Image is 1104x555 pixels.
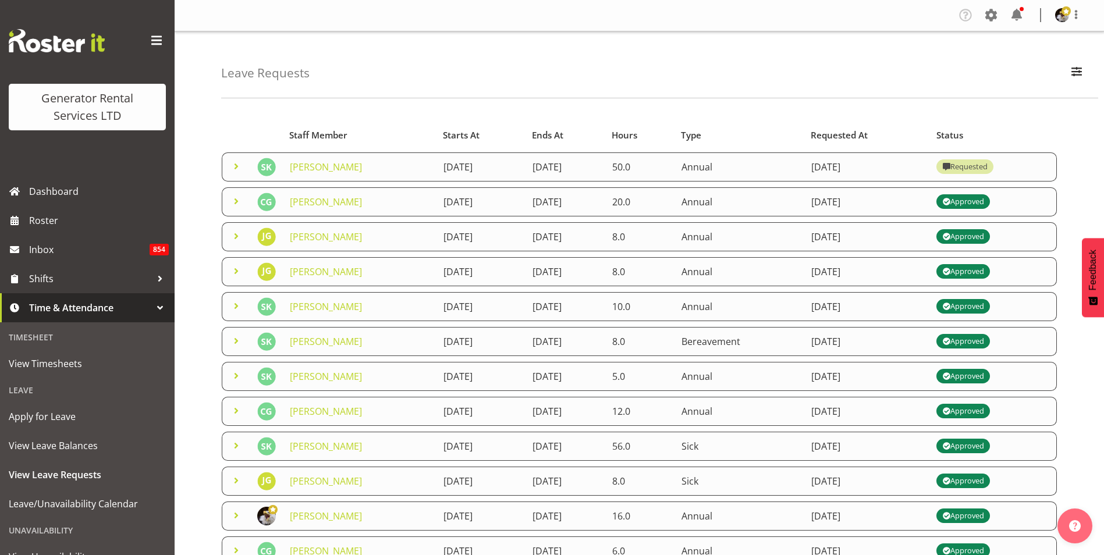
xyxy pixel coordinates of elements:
[436,397,526,426] td: [DATE]
[257,332,276,351] img: stephen-kennedy2327.jpg
[436,257,526,286] td: [DATE]
[526,362,605,391] td: [DATE]
[526,222,605,251] td: [DATE]
[811,129,868,142] span: Requested At
[605,292,675,321] td: 10.0
[526,257,605,286] td: [DATE]
[436,152,526,182] td: [DATE]
[942,300,984,314] div: Approved
[257,402,276,421] img: cody-gillies1338.jpg
[436,292,526,321] td: [DATE]
[804,327,929,356] td: [DATE]
[526,292,605,321] td: [DATE]
[3,378,172,402] div: Leave
[612,129,637,142] span: Hours
[436,222,526,251] td: [DATE]
[290,265,362,278] a: [PERSON_NAME]
[675,257,804,286] td: Annual
[436,467,526,496] td: [DATE]
[290,475,362,488] a: [PERSON_NAME]
[290,335,362,348] a: [PERSON_NAME]
[290,510,362,522] a: [PERSON_NAME]
[9,408,166,425] span: Apply for Leave
[675,222,804,251] td: Annual
[257,507,276,525] img: andrew-crenfeldtab2e0c3de70d43fd7286f7b271d34304.png
[804,187,929,216] td: [DATE]
[526,467,605,496] td: [DATE]
[1055,8,1069,22] img: andrew-crenfeldtab2e0c3de70d43fd7286f7b271d34304.png
[942,195,984,209] div: Approved
[257,297,276,316] img: stephen-kennedy2327.jpg
[942,509,984,523] div: Approved
[290,405,362,418] a: [PERSON_NAME]
[605,397,675,426] td: 12.0
[29,241,150,258] span: Inbox
[804,397,929,426] td: [DATE]
[804,362,929,391] td: [DATE]
[1064,61,1089,86] button: Filter Employees
[29,270,151,287] span: Shifts
[290,440,362,453] a: [PERSON_NAME]
[289,129,347,142] span: Staff Member
[1069,520,1081,532] img: help-xxl-2.png
[9,495,166,513] span: Leave/Unavailability Calendar
[675,501,804,531] td: Annual
[9,437,166,454] span: View Leave Balances
[675,187,804,216] td: Annual
[681,129,701,142] span: Type
[3,489,172,518] a: Leave/Unavailability Calendar
[9,29,105,52] img: Rosterit website logo
[942,335,984,348] div: Approved
[3,460,172,489] a: View Leave Requests
[804,222,929,251] td: [DATE]
[29,183,169,200] span: Dashboard
[290,300,362,313] a: [PERSON_NAME]
[804,432,929,461] td: [DATE]
[436,501,526,531] td: [DATE]
[9,466,166,483] span: View Leave Requests
[804,501,929,531] td: [DATE]
[3,518,172,542] div: Unavailability
[605,257,675,286] td: 8.0
[605,187,675,216] td: 20.0
[221,66,310,80] h4: Leave Requests
[1088,250,1098,290] span: Feedback
[605,362,675,391] td: 5.0
[436,327,526,356] td: [DATE]
[257,367,276,386] img: stephen-kennedy2327.jpg
[526,397,605,426] td: [DATE]
[804,292,929,321] td: [DATE]
[605,222,675,251] td: 8.0
[526,187,605,216] td: [DATE]
[942,474,984,488] div: Approved
[436,362,526,391] td: [DATE]
[605,501,675,531] td: 16.0
[804,152,929,182] td: [DATE]
[675,467,804,496] td: Sick
[605,432,675,461] td: 56.0
[29,299,151,316] span: Time & Attendance
[29,212,169,229] span: Roster
[3,431,172,460] a: View Leave Balances
[9,355,166,372] span: View Timesheets
[936,129,963,142] span: Status
[675,432,804,461] td: Sick
[526,152,605,182] td: [DATE]
[942,439,984,453] div: Approved
[257,437,276,456] img: stephen-kennedy2327.jpg
[526,501,605,531] td: [DATE]
[532,129,563,142] span: Ends At
[257,158,276,176] img: stephen-kennedy2327.jpg
[436,187,526,216] td: [DATE]
[675,397,804,426] td: Annual
[675,362,804,391] td: Annual
[257,193,276,211] img: cody-gillies1338.jpg
[526,327,605,356] td: [DATE]
[526,432,605,461] td: [DATE]
[675,152,804,182] td: Annual
[290,230,362,243] a: [PERSON_NAME]
[20,90,154,124] div: Generator Rental Services LTD
[443,129,480,142] span: Starts At
[605,152,675,182] td: 50.0
[804,257,929,286] td: [DATE]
